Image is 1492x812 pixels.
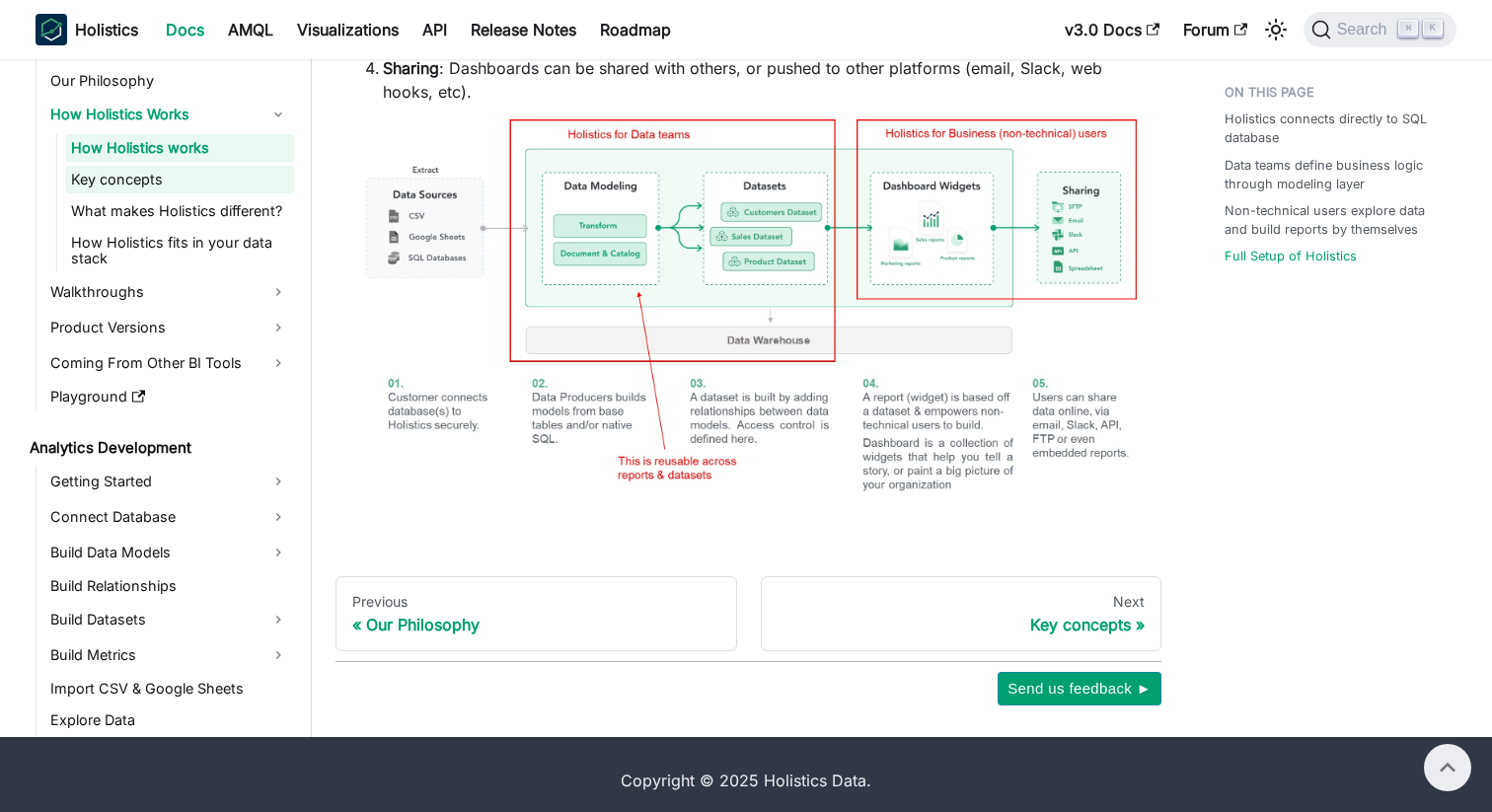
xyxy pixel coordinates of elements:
[44,383,294,410] a: Playground
[1398,20,1418,37] kbd: ⌘
[44,675,294,702] a: Import CSV & Google Sheets
[1260,14,1292,45] button: Switch between dark and light mode (currently light mode)
[1225,247,1357,265] a: Full Setup of Holistics
[1225,156,1445,193] a: Data teams define business logic through modeling layer
[383,58,439,78] strong: Sharing
[336,576,737,651] a: PreviousOur Philosophy
[216,14,285,45] a: AMQL
[65,166,294,193] a: Key concepts
[75,18,138,41] b: Holistics
[154,14,216,45] a: Docs
[44,67,294,95] a: Our Philosophy
[44,537,294,568] a: Build Data Models
[118,769,1374,792] div: Copyright © 2025 Holistics Data.
[65,229,294,272] a: How Holistics fits in your data stack
[24,434,294,462] a: Analytics Development
[36,14,138,45] a: HolisticsHolistics
[352,615,720,634] div: Our Philosophy
[778,593,1146,611] div: Next
[761,576,1162,651] a: NextKey concepts
[1331,21,1399,38] span: Search
[351,119,1146,523] img: Holistics Workflow
[778,615,1146,634] div: Key concepts
[44,347,294,379] a: Coming From Other BI Tools
[44,276,294,308] a: Walkthroughs
[352,593,720,611] div: Previous
[44,572,294,600] a: Build Relationships
[1007,676,1152,701] span: Send us feedback ►
[1225,201,1445,239] a: Non-technical users explore data and build reports by themselves
[998,672,1161,705] button: Send us feedback ►
[1304,12,1456,47] button: Search (Command+K)
[1423,20,1443,37] kbd: K
[588,14,683,45] a: Roadmap
[65,197,294,225] a: What makes Holistics different?
[44,466,294,497] a: Getting Started
[1424,744,1471,791] button: Scroll back to top
[44,312,294,343] a: Product Versions
[44,604,294,635] a: Build Datasets
[44,99,294,130] a: How Holistics Works
[1171,14,1259,45] a: Forum
[44,706,294,734] a: Explore Data
[459,14,588,45] a: Release Notes
[1053,14,1171,45] a: v3.0 Docs
[336,576,1161,651] nav: Docs pages
[44,501,294,533] a: Connect Database
[36,14,67,45] img: Holistics
[285,14,410,45] a: Visualizations
[65,134,294,162] a: How Holistics works
[410,14,459,45] a: API
[44,639,294,671] a: Build Metrics
[383,56,1146,104] li: : Dashboards can be shared with others, or pushed to other platforms (email, Slack, web hooks, etc).
[1225,110,1445,147] a: Holistics connects directly to SQL database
